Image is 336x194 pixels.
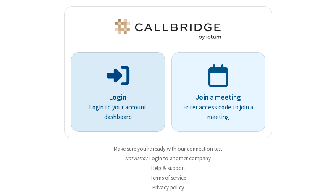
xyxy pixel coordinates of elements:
a: Help & support [151,165,185,172]
img: Astra [113,19,223,40]
a: Terms of service [150,174,186,181]
p: Join a meeting [183,92,254,103]
a: Make sure you're ready with our connection test [114,145,222,152]
button: Login to another company [149,154,211,162]
li: Not Astra? [64,154,272,162]
a: Privacy policy [152,184,184,191]
button: LoginLogin to your account dashboard [71,52,165,132]
p: Enter access code to join a meeting [183,103,254,122]
a: Join a meetingEnter access code to join a meeting [171,52,265,132]
p: Login to your account dashboard [83,103,153,122]
p: Login [83,92,153,103]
